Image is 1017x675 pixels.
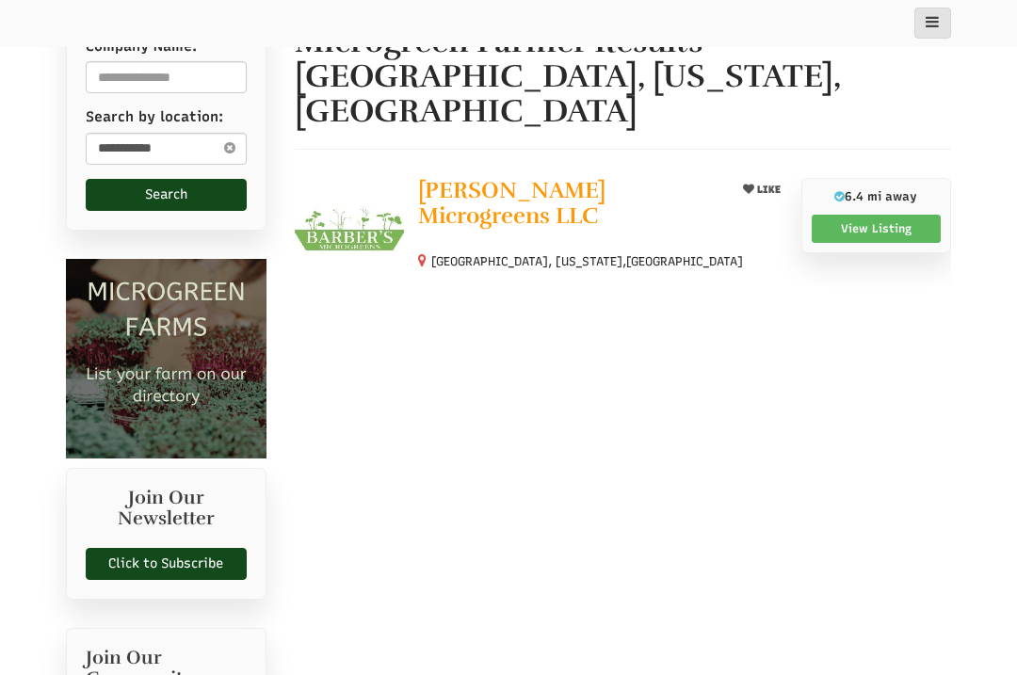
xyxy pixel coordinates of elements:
[295,24,952,130] h1: Microgreen Farmer Results - [GEOGRAPHIC_DATA], [US_STATE], [GEOGRAPHIC_DATA]
[86,488,247,538] h2: Join Our Newsletter
[431,254,743,268] small: [GEOGRAPHIC_DATA], [US_STATE],
[86,548,247,580] a: Click to Subscribe
[66,259,266,459] img: Microgreen Farms list your microgreen farm today
[86,179,247,211] button: Search
[736,178,787,201] button: LIKE
[812,188,941,205] p: 6.4 mi away
[812,215,941,243] a: View Listing
[914,8,951,39] button: main_menu
[86,107,223,127] label: Search by location:
[626,253,743,270] span: [GEOGRAPHIC_DATA]
[295,178,404,287] img: Barber’s Microgreens LLC
[418,176,605,230] span: [PERSON_NAME] Microgreens LLC
[418,178,721,233] a: [PERSON_NAME] Microgreens LLC
[754,184,781,196] span: LIKE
